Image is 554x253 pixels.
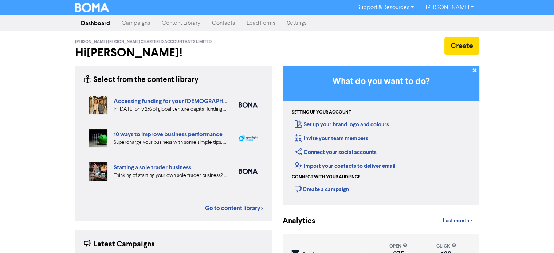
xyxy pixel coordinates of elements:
[239,102,258,108] img: boma
[114,98,291,105] a: Accessing funding for your [DEMOGRAPHIC_DATA]-led businesses
[239,135,258,141] img: spotlight
[114,106,228,113] div: In 2024 only 2% of global venture capital funding went to female-only founding teams. We highligh...
[241,16,281,31] a: Lead Forms
[114,131,223,138] a: 10 ways to improve business performance
[114,164,191,171] a: Starting a sole trader business
[295,121,389,128] a: Set up your brand logo and colours
[239,169,258,174] img: boma
[295,149,377,156] a: Connect your social accounts
[295,163,396,170] a: Import your contacts to deliver email
[292,174,360,181] div: Connect with your audience
[295,135,368,142] a: Invite your team members
[75,46,272,60] h2: Hi [PERSON_NAME] !
[114,139,228,146] div: Supercharge your business with some simple tips. Eliminate distractions & bad customers, get a pl...
[436,243,456,250] div: click
[205,204,263,213] a: Go to content library >
[292,109,351,116] div: Setting up your account
[283,216,306,227] div: Analytics
[116,16,156,31] a: Campaigns
[75,3,109,12] img: BOMA Logo
[295,183,349,194] div: Create a campaign
[75,16,116,31] a: Dashboard
[420,2,479,13] a: [PERSON_NAME]
[444,37,479,55] button: Create
[84,74,199,86] div: Select from the content library
[389,243,408,250] div: open
[281,16,313,31] a: Settings
[294,76,468,87] h3: What do you want to do?
[443,218,469,224] span: Last month
[283,66,479,205] div: Getting Started in BOMA
[75,39,212,44] span: [PERSON_NAME] [PERSON_NAME] Chartered Accountants Limited
[518,218,554,253] iframe: Chat Widget
[114,172,228,179] div: Thinking of starting your own sole trader business? The Sole Trader Toolkit from the Ministry of ...
[84,239,155,250] div: Latest Campaigns
[437,214,479,228] a: Last month
[156,16,206,31] a: Content Library
[351,2,420,13] a: Support & Resources
[206,16,241,31] a: Contacts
